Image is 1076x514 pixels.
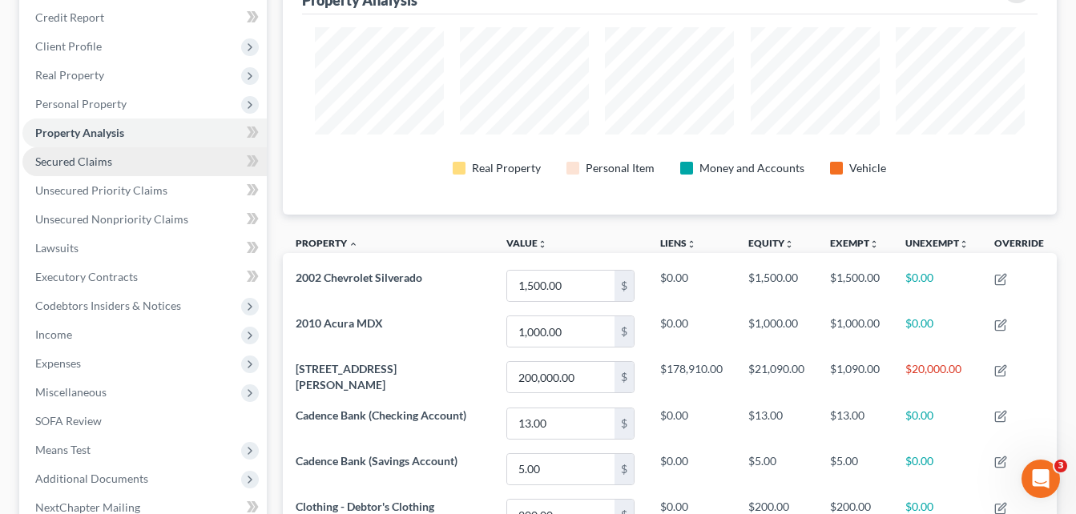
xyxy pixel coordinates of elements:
span: Clothing - Debtor's Clothing [296,500,434,513]
span: Miscellaneous [35,385,107,399]
td: $178,910.00 [647,355,735,400]
div: $ [615,362,634,392]
span: Cadence Bank (Checking Account) [296,408,466,422]
td: $1,000.00 [817,309,893,355]
input: 0.00 [507,316,615,347]
span: Property Analysis [35,126,124,139]
td: $1,500.00 [735,263,817,308]
i: expand_less [349,239,358,249]
span: Secured Claims [35,155,112,168]
i: unfold_more [869,239,879,249]
a: Valueunfold_more [506,237,547,249]
span: Lawsuits [35,241,79,255]
a: Exemptunfold_more [830,237,879,249]
span: Real Property [35,68,104,82]
a: Executory Contracts [22,263,267,291]
th: Override [981,227,1057,263]
div: $ [615,271,634,301]
span: SOFA Review [35,414,102,428]
a: Lawsuits [22,234,267,263]
i: unfold_more [959,239,969,249]
span: Credit Report [35,10,104,24]
span: NextChapter Mailing [35,500,140,514]
span: Additional Documents [35,472,148,485]
input: 0.00 [507,454,615,484]
td: $5.00 [817,446,893,492]
a: Property Analysis [22,118,267,147]
input: 0.00 [507,362,615,392]
div: Real Property [472,160,541,176]
i: unfold_more [784,239,794,249]
input: 0.00 [507,408,615,439]
div: Money and Accounts [699,160,804,176]
span: Codebtors Insiders & Notices [35,299,181,312]
div: Personal Item [586,160,655,176]
span: Unsecured Nonpriority Claims [35,212,188,226]
input: 0.00 [507,271,615,301]
td: $0.00 [647,263,735,308]
span: 2010 Acura MDX [296,316,383,330]
span: Income [35,327,72,341]
td: $1,000.00 [735,309,817,355]
div: Vehicle [849,160,886,176]
td: $0.00 [647,309,735,355]
td: $1,500.00 [817,263,893,308]
a: Unsecured Nonpriority Claims [22,205,267,234]
span: Cadence Bank (Savings Account) [296,454,457,468]
span: Unsecured Priority Claims [35,183,167,197]
a: Secured Claims [22,147,267,176]
span: 3 [1054,460,1067,472]
span: Means Test [35,443,91,456]
span: Personal Property [35,97,127,110]
div: $ [615,408,634,439]
span: Client Profile [35,39,102,53]
a: Liensunfold_more [660,237,696,249]
a: Unsecured Priority Claims [22,176,267,205]
td: $0.00 [893,400,981,446]
a: Credit Report [22,3,267,32]
div: $ [615,316,634,347]
a: Unexemptunfold_more [905,237,969,249]
span: 2002 Chevrolet Silverado [296,271,422,284]
iframe: Intercom live chat [1022,460,1060,498]
a: Equityunfold_more [748,237,794,249]
span: Expenses [35,356,81,370]
td: $1,090.00 [817,355,893,400]
td: $0.00 [893,309,981,355]
i: unfold_more [687,239,696,249]
i: unfold_more [538,239,547,249]
td: $21,090.00 [735,355,817,400]
td: $0.00 [893,263,981,308]
td: $20,000.00 [893,355,981,400]
td: $0.00 [893,446,981,492]
td: $13.00 [817,400,893,446]
td: $0.00 [647,446,735,492]
td: $0.00 [647,400,735,446]
a: Property expand_less [296,237,358,249]
div: $ [615,454,634,484]
td: $5.00 [735,446,817,492]
a: SOFA Review [22,407,267,436]
td: $13.00 [735,400,817,446]
span: [STREET_ADDRESS][PERSON_NAME] [296,362,397,392]
span: Executory Contracts [35,270,138,283]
